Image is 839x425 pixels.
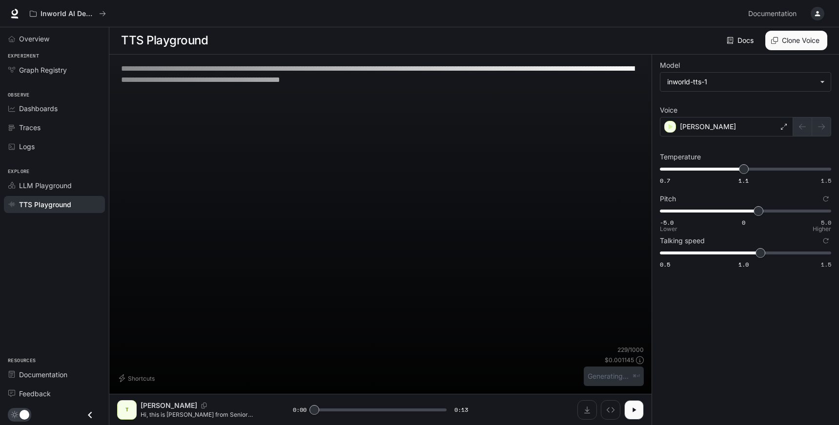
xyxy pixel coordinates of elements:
span: Dark mode toggle [20,409,29,420]
button: Close drawer [79,405,101,425]
p: $ 0.001145 [605,356,634,364]
p: [PERSON_NAME] [141,401,197,410]
span: 0 [742,218,745,227]
button: Copy Voice ID [197,403,211,408]
span: Documentation [748,8,797,20]
span: 1.5 [821,176,831,185]
span: 1.1 [738,176,749,185]
span: Dashboards [19,103,58,114]
span: -5.0 [660,218,674,227]
span: TTS Playground [19,199,71,210]
button: Reset to default [820,193,831,204]
button: Inspect [601,400,620,420]
span: Logs [19,141,35,152]
a: Documentation [744,4,804,23]
button: Reset to default [820,235,831,246]
span: 0:00 [293,405,307,415]
span: Feedback [19,388,51,399]
span: Documentation [19,369,67,380]
p: 229 / 1000 [617,346,644,354]
div: T [119,402,135,418]
button: Download audio [577,400,597,420]
p: Inworld AI Demos [41,10,95,18]
a: TTS Playground [4,196,105,213]
a: Dashboards [4,100,105,117]
a: Documentation [4,366,105,383]
a: Graph Registry [4,61,105,78]
a: Overview [4,30,105,47]
span: 5.0 [821,218,831,227]
span: 0.7 [660,176,670,185]
h1: TTS Playground [121,31,208,50]
p: Lower [660,226,677,232]
a: Feedback [4,385,105,402]
button: All workspaces [25,4,110,23]
p: Hi, this is [PERSON_NAME] from Senior Medical Alert. You've been qualified to receive a free Medi... [141,410,269,419]
p: Talking speed [660,237,705,244]
p: [PERSON_NAME] [680,122,736,132]
p: Voice [660,107,677,114]
span: 0:13 [454,405,468,415]
span: Traces [19,122,41,133]
a: Logs [4,138,105,155]
span: 1.0 [738,260,749,269]
a: Traces [4,119,105,136]
p: Pitch [660,195,676,202]
a: LLM Playground [4,177,105,194]
p: Model [660,62,680,69]
span: Graph Registry [19,65,67,75]
button: Shortcuts [117,370,159,386]
span: LLM Playground [19,180,72,191]
div: inworld-tts-1 [667,77,815,87]
span: 0.5 [660,260,670,269]
span: 1.5 [821,260,831,269]
div: inworld-tts-1 [660,73,831,91]
p: Higher [813,226,831,232]
a: Docs [725,31,757,50]
button: Clone Voice [765,31,827,50]
p: Temperature [660,154,701,160]
span: Overview [19,34,49,44]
